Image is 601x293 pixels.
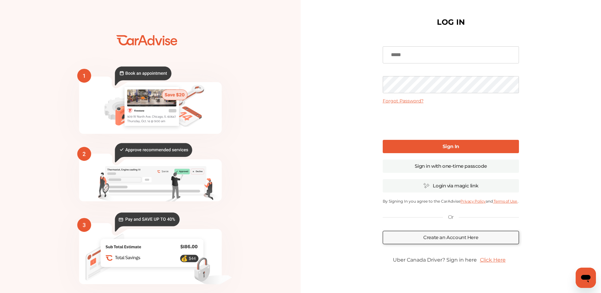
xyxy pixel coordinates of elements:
[423,183,430,189] img: magic_icon.32c66aac.svg
[383,140,519,153] a: Sign In
[383,199,519,204] p: By Signing In you agree to the CarAdvise and .
[403,109,499,133] iframe: reCAPTCHA
[493,199,518,204] a: Terms of Use
[393,257,477,263] span: Uber Canada Driver? Sign in here
[383,231,519,244] a: Create an Account Here
[383,98,424,104] a: Forgot Password?
[443,143,459,149] b: Sign In
[448,214,454,221] p: Or
[477,254,509,266] a: Click Here
[460,199,485,204] a: Privacy Policy
[383,179,519,192] a: Login via magic link
[181,255,188,262] text: 💰
[383,160,519,173] a: Sign in with one-time passcode
[437,19,465,25] h1: LOG IN
[576,268,596,288] iframe: Button to launch messaging window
